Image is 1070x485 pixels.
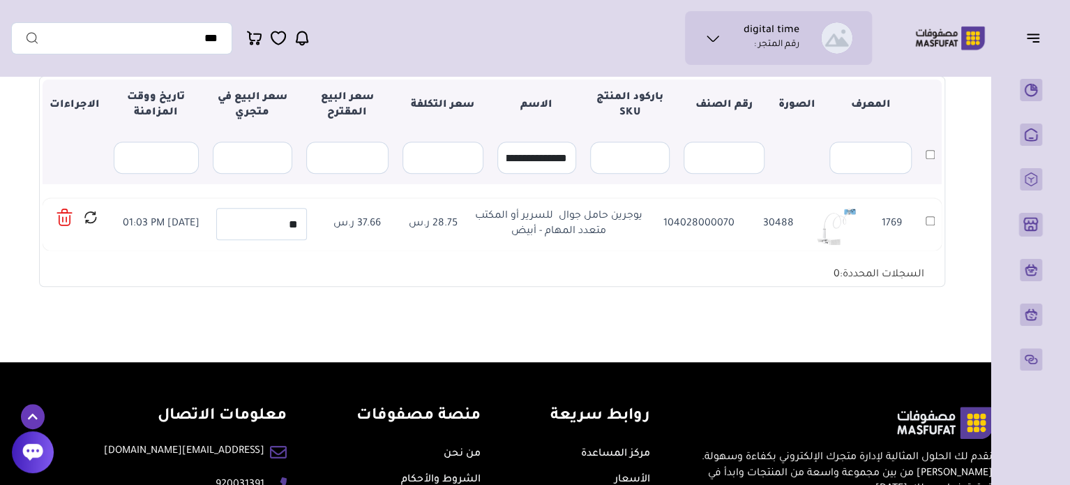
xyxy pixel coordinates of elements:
strong: المعرف [850,100,890,111]
td: 28.75 ر.س [400,198,466,251]
td: 104028000070 [651,198,746,251]
h1: digital time [744,24,799,38]
td: 30488 [746,198,809,251]
a: مركز المساعدة [581,449,650,460]
td: يوجرين حامل جوال للسرير أو المكتب متعدد المهام - أبيض [467,198,651,251]
p: رقم المتجر : [754,38,799,52]
h4: منصة مصفوفات [356,407,480,427]
div: السجلات المحددة: [816,259,942,283]
strong: تاريخ ووقت المزامنة [127,92,185,119]
strong: الاجراءات [50,100,100,111]
td: [DATE] 01:03 PM [112,198,209,251]
strong: سعر البيع المقترح [321,92,374,119]
img: Logo [905,24,995,52]
strong: باركود المنتج SKU [596,92,663,119]
strong: الاسم [520,100,552,111]
a: من نحن [443,449,480,460]
img: 2024-05-20-664b25aabea1f.png [817,204,858,245]
span: 0 [834,269,840,281]
img: digital time [821,22,852,54]
a: [EMAIL_ADDRESS][DOMAIN_NAME] [104,444,264,459]
td: 37.66 ر.س [314,198,400,251]
h4: روابط سريعة [550,407,650,427]
td: 1769 [865,198,919,251]
strong: الصورة [778,100,815,111]
h4: معلومات الاتصال [104,407,287,427]
strong: سعر البيع في متجري [218,92,287,119]
strong: رقم الصنف [695,100,753,111]
strong: سعر التكلفة [411,100,474,111]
